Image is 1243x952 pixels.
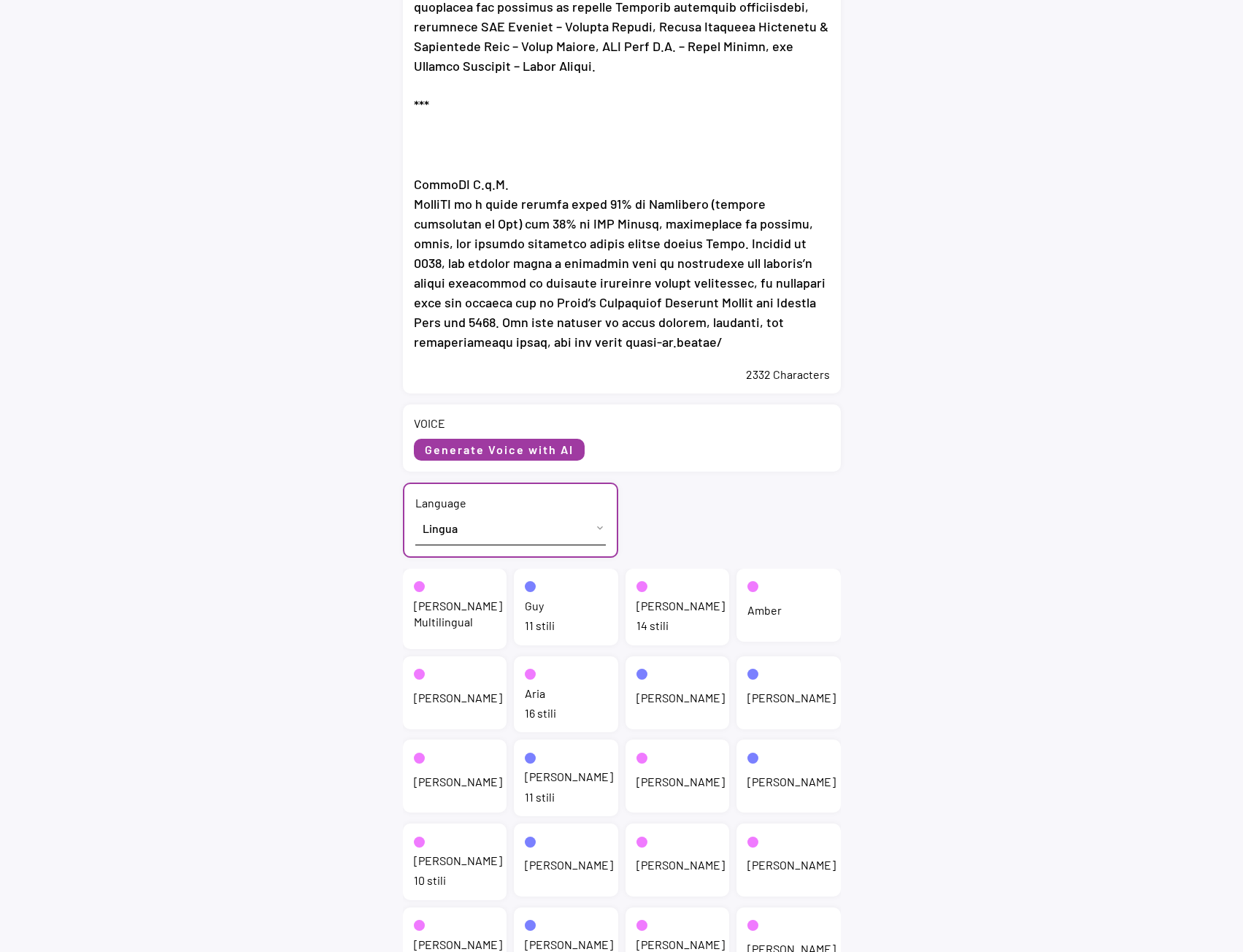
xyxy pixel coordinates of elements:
div: [PERSON_NAME] [747,690,836,706]
div: [PERSON_NAME] [525,769,613,785]
div: [PERSON_NAME] [636,598,725,614]
div: 2332 Characters [414,366,830,383]
div: 10 stili [414,872,496,888]
div: Amber [747,602,782,618]
div: [PERSON_NAME] [414,774,502,790]
div: [PERSON_NAME] Multilingual [414,598,502,631]
div: [PERSON_NAME] [525,857,613,873]
button: Generate Voice with AI [414,439,585,461]
div: 11 stili [525,789,607,805]
div: 16 stili [525,705,607,721]
div: 14 stili [636,618,719,634]
div: [PERSON_NAME] [747,857,836,873]
div: Aria [525,686,545,702]
div: [PERSON_NAME] [636,690,725,706]
div: [PERSON_NAME] [636,774,725,790]
div: [PERSON_NAME] [414,853,502,869]
div: [PERSON_NAME] [414,690,502,706]
div: Language [415,495,466,511]
div: 11 stili [525,618,607,634]
div: Guy [525,598,544,614]
div: [PERSON_NAME] [636,857,725,873]
div: [PERSON_NAME] [747,774,836,790]
div: VOICE [414,415,445,431]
